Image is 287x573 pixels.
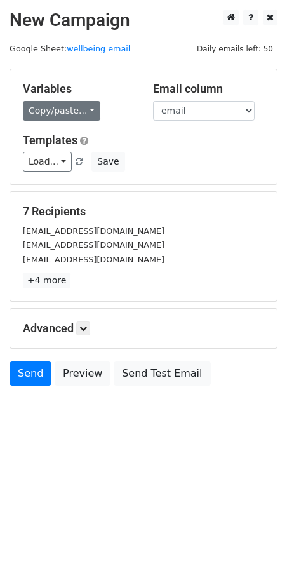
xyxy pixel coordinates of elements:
[10,10,277,31] h2: New Campaign
[23,321,264,335] h5: Advanced
[10,44,130,53] small: Google Sheet:
[23,273,70,288] a: +4 more
[23,152,72,172] a: Load...
[192,44,277,53] a: Daily emails left: 50
[114,361,210,386] a: Send Test Email
[55,361,110,386] a: Preview
[23,101,100,121] a: Copy/paste...
[192,42,277,56] span: Daily emails left: 50
[23,82,134,96] h5: Variables
[23,226,164,236] small: [EMAIL_ADDRESS][DOMAIN_NAME]
[23,240,164,250] small: [EMAIL_ADDRESS][DOMAIN_NAME]
[224,512,287,573] iframe: Chat Widget
[23,133,77,147] a: Templates
[67,44,130,53] a: wellbeing email
[23,255,164,264] small: [EMAIL_ADDRESS][DOMAIN_NAME]
[10,361,51,386] a: Send
[23,205,264,219] h5: 7 Recipients
[91,152,124,172] button: Save
[153,82,264,96] h5: Email column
